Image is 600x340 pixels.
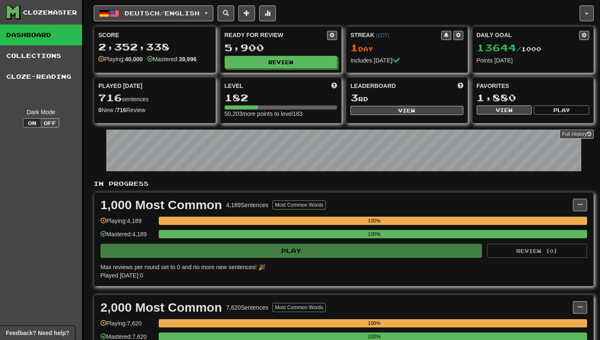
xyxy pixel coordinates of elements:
[225,92,337,103] div: 182
[161,230,587,238] div: 100%
[6,108,76,116] div: Dark Mode
[98,106,211,114] div: New / Review
[100,199,222,211] div: 1,000 Most Common
[477,92,590,103] div: 1,880
[238,5,255,21] button: Add sentence to collection
[225,82,243,90] span: Level
[100,272,143,279] span: Played [DATE]: 0
[147,55,197,63] div: Mastered:
[477,31,580,40] div: Daily Goal
[331,82,337,90] span: Score more points to level up
[225,56,337,68] button: Review
[117,107,126,113] strong: 716
[100,301,222,314] div: 2,000 Most Common
[457,82,463,90] span: This week in points, UTC
[259,5,276,21] button: More stats
[94,180,594,188] p: In Progress
[350,82,396,90] span: Leaderboard
[376,32,389,38] a: (EDT)
[23,118,41,127] button: On
[98,107,102,113] strong: 0
[350,31,441,39] div: Streak
[98,55,143,63] div: Playing:
[23,8,77,17] div: Clozemaster
[98,31,211,39] div: Score
[100,217,155,230] div: Playing: 4,189
[98,42,211,52] div: 2,352,338
[477,45,541,52] span: / 1000
[560,130,594,139] a: Full History
[100,319,155,333] div: Playing: 7,620
[100,263,582,271] div: Max reviews per round set to 0 and no more new sentences! 🎉
[98,92,211,103] div: sentences
[477,82,590,90] div: Favorites
[350,42,358,53] span: 1
[226,303,268,312] div: 7,620 Sentences
[217,5,234,21] button: Search sentences
[272,303,326,312] button: Most Common Words
[534,105,589,115] button: Play
[98,82,142,90] span: Played [DATE]
[100,230,155,244] div: Mastered: 4,189
[477,105,532,115] button: View
[272,200,326,210] button: Most Common Words
[477,42,516,53] span: 13644
[226,201,268,209] div: 4,189 Sentences
[225,42,337,53] div: 5,900
[350,92,358,103] span: 3
[350,42,463,53] div: Day
[125,56,143,62] strong: 40,000
[225,110,337,118] div: 50,203 more points to level 183
[100,244,482,258] button: Play
[161,319,587,327] div: 100%
[477,56,590,65] div: Points [DATE]
[6,329,69,337] span: Open feedback widget
[161,217,587,225] div: 100%
[350,92,463,103] div: rd
[94,5,213,21] button: Deutsch/English
[98,92,122,103] span: 716
[350,56,463,65] div: Includes [DATE]!
[350,106,463,115] button: View
[179,56,197,62] strong: 39,996
[125,10,200,17] span: Deutsch / English
[41,118,59,127] button: Off
[487,244,587,258] button: Review (0)
[225,31,327,39] div: Ready for Review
